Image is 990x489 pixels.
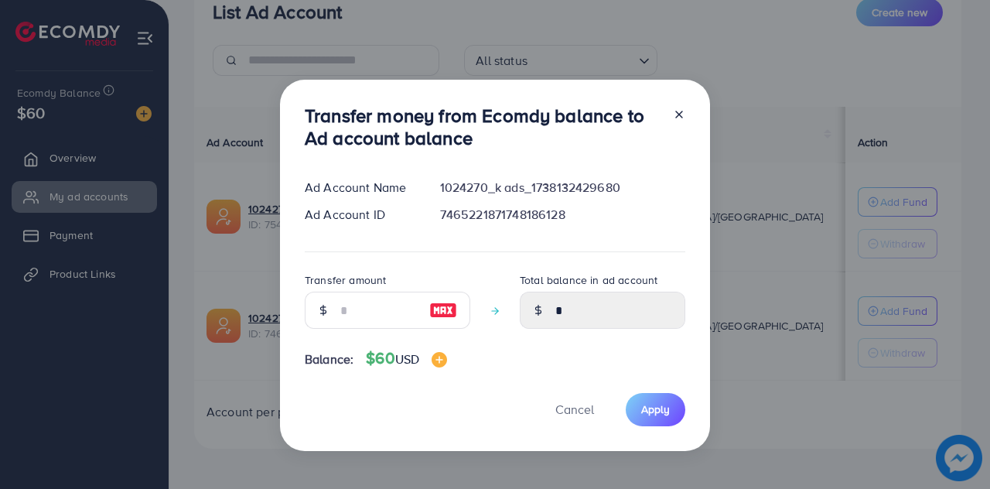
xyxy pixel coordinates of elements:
[292,179,428,197] div: Ad Account Name
[305,272,386,288] label: Transfer amount
[429,301,457,320] img: image
[536,393,613,426] button: Cancel
[641,402,670,417] span: Apply
[428,179,698,197] div: 1024270_k ads_1738132429680
[395,351,419,368] span: USD
[555,401,594,418] span: Cancel
[305,104,661,149] h3: Transfer money from Ecomdy balance to Ad account balance
[305,351,353,368] span: Balance:
[626,393,685,426] button: Apply
[520,272,657,288] label: Total balance in ad account
[432,352,447,368] img: image
[428,206,698,224] div: 7465221871748186128
[292,206,428,224] div: Ad Account ID
[366,349,447,368] h4: $60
